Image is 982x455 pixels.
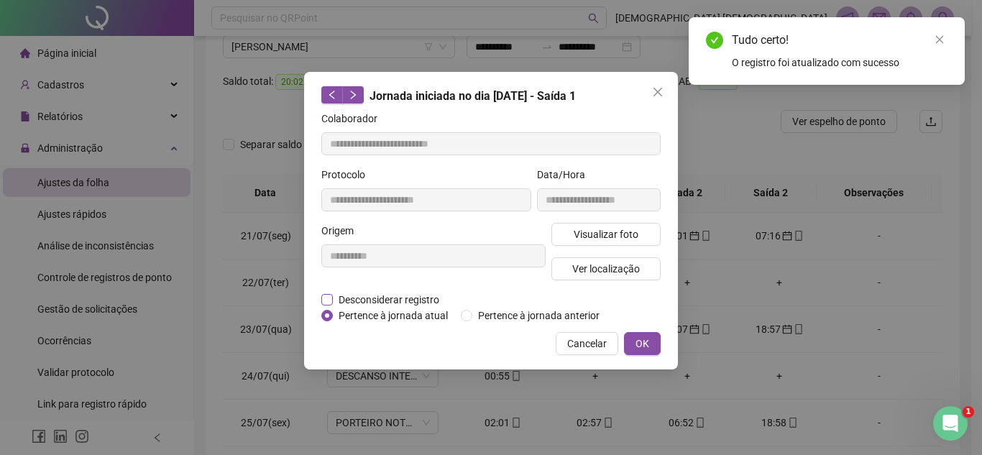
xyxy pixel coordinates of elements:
span: OK [635,336,649,351]
span: Desconsiderar registro [333,292,445,308]
span: right [348,90,358,100]
button: left [321,86,343,104]
span: close [652,86,664,98]
label: Data/Hora [537,167,595,183]
button: Close [646,81,669,104]
label: Protocolo [321,167,375,183]
button: right [342,86,364,104]
span: 1 [963,406,974,418]
button: OK [624,332,661,355]
a: Close [932,32,947,47]
span: close [935,35,945,45]
div: O registro foi atualizado com sucesso [732,55,947,70]
div: Tudo certo! [732,32,947,49]
button: Cancelar [556,332,618,355]
span: Pertence à jornada anterior [472,308,605,323]
span: left [327,90,337,100]
span: Visualizar foto [574,226,638,242]
label: Colaborador [321,111,387,127]
label: Origem [321,223,363,239]
div: Jornada iniciada no dia [DATE] - Saída 1 [321,86,661,105]
span: Pertence à jornada atual [333,308,454,323]
span: Cancelar [567,336,607,351]
span: Ver localização [572,261,640,277]
button: Visualizar foto [551,223,661,246]
span: check-circle [706,32,723,49]
iframe: Intercom live chat [933,406,968,441]
button: Ver localização [551,257,661,280]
